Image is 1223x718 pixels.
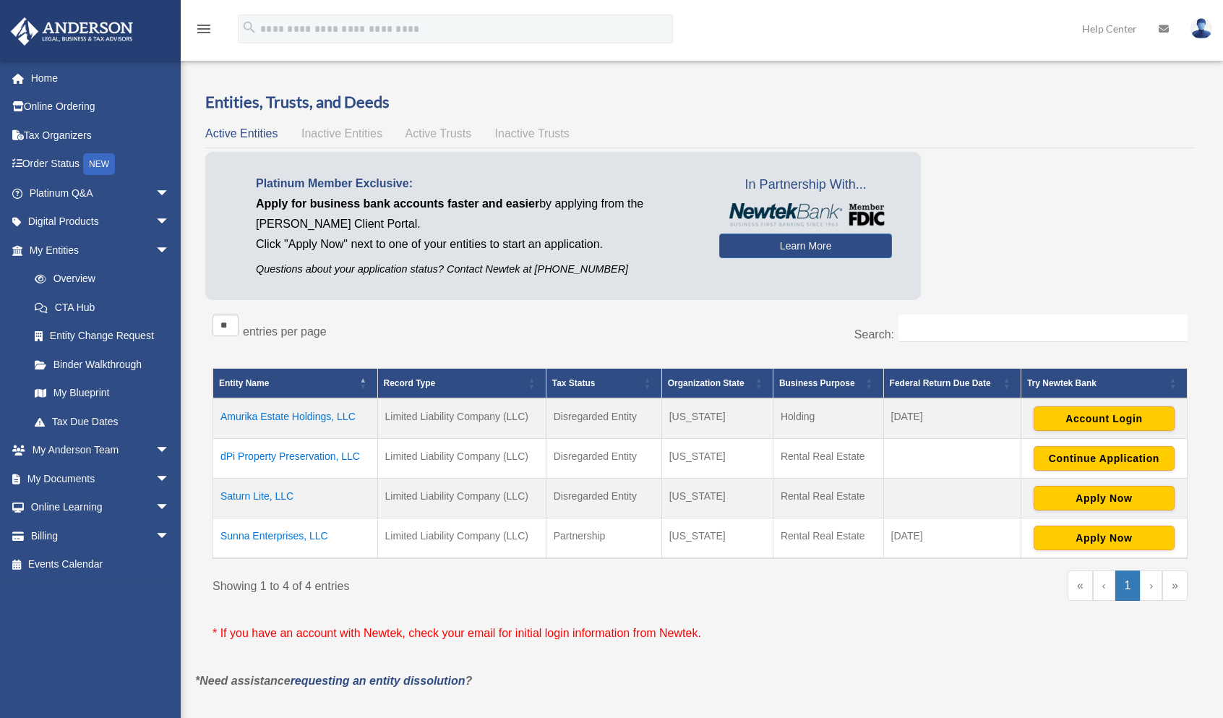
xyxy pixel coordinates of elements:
th: Record Type: Activate to sort [377,368,546,398]
i: search [241,20,257,35]
div: Showing 1 to 4 of 4 entries [213,570,690,597]
span: Organization State [668,378,744,388]
span: Inactive Trusts [495,127,570,140]
div: Try Newtek Bank [1027,375,1165,392]
a: Next [1140,570,1162,601]
td: Disregarded Entity [546,398,661,439]
span: arrow_drop_down [155,208,184,237]
a: 1 [1115,570,1141,601]
span: Federal Return Due Date [890,378,991,388]
h3: Entities, Trusts, and Deeds [205,91,1195,114]
td: [US_STATE] [661,438,773,478]
td: Disregarded Entity [546,438,661,478]
td: Saturn Lite, LLC [213,478,378,518]
span: Active Trusts [405,127,472,140]
th: Entity Name: Activate to invert sorting [213,368,378,398]
td: Sunna Enterprises, LLC [213,518,378,558]
a: requesting an entity dissolution [291,675,465,687]
th: Try Newtek Bank : Activate to sort [1021,368,1187,398]
span: arrow_drop_down [155,493,184,523]
td: Disregarded Entity [546,478,661,518]
span: In Partnership With... [719,174,892,197]
a: Billingarrow_drop_down [10,521,192,550]
td: Rental Real Estate [773,438,883,478]
a: My Anderson Teamarrow_drop_down [10,436,192,465]
a: My Blueprint [20,379,184,408]
td: [US_STATE] [661,398,773,439]
a: Last [1162,570,1188,601]
td: [DATE] [883,518,1021,558]
a: My Documentsarrow_drop_down [10,464,192,493]
td: [US_STATE] [661,478,773,518]
td: Rental Real Estate [773,478,883,518]
a: Order StatusNEW [10,150,192,179]
a: Online Learningarrow_drop_down [10,493,192,522]
td: Holding [773,398,883,439]
p: Questions about your application status? Contact Newtek at [PHONE_NUMBER] [256,260,698,278]
a: Tax Organizers [10,121,192,150]
span: Record Type [384,378,436,388]
a: Platinum Q&Aarrow_drop_down [10,179,192,208]
i: menu [195,20,213,38]
a: CTA Hub [20,293,184,322]
td: Partnership [546,518,661,558]
th: Business Purpose: Activate to sort [773,368,883,398]
a: Overview [20,265,177,294]
th: Organization State: Activate to sort [661,368,773,398]
a: Binder Walkthrough [20,350,184,379]
a: Entity Change Request [20,322,184,351]
img: NewtekBankLogoSM.png [726,203,885,226]
span: arrow_drop_down [155,236,184,265]
a: Tax Due Dates [20,407,184,436]
img: Anderson Advisors Platinum Portal [7,17,137,46]
span: Active Entities [205,127,278,140]
td: [US_STATE] [661,518,773,558]
a: My Entitiesarrow_drop_down [10,236,184,265]
span: arrow_drop_down [155,436,184,466]
a: Events Calendar [10,550,192,579]
div: NEW [83,153,115,175]
td: Amurika Estate Holdings, LLC [213,398,378,439]
button: Account Login [1034,406,1175,431]
span: Tax Status [552,378,596,388]
span: Apply for business bank accounts faster and easier [256,197,539,210]
em: *Need assistance ? [195,675,472,687]
td: Limited Liability Company (LLC) [377,518,546,558]
td: Rental Real Estate [773,518,883,558]
a: menu [195,25,213,38]
button: Continue Application [1034,446,1175,471]
span: Inactive Entities [301,127,382,140]
label: entries per page [243,325,327,338]
span: arrow_drop_down [155,464,184,494]
th: Tax Status: Activate to sort [546,368,661,398]
a: Digital Productsarrow_drop_down [10,208,192,236]
a: First [1068,570,1093,601]
p: * If you have an account with Newtek, check your email for initial login information from Newtek. [213,623,1188,644]
button: Apply Now [1034,526,1175,550]
label: Search: [854,328,894,341]
span: arrow_drop_down [155,179,184,208]
a: Learn More [719,234,892,258]
td: Limited Liability Company (LLC) [377,478,546,518]
span: Entity Name [219,378,269,388]
td: dPi Property Preservation, LLC [213,438,378,478]
td: [DATE] [883,398,1021,439]
p: by applying from the [PERSON_NAME] Client Portal. [256,194,698,234]
a: Home [10,64,192,93]
td: Limited Liability Company (LLC) [377,438,546,478]
p: Platinum Member Exclusive: [256,174,698,194]
p: Click "Apply Now" next to one of your entities to start an application. [256,234,698,255]
span: arrow_drop_down [155,521,184,551]
button: Apply Now [1034,486,1175,510]
a: Previous [1093,570,1115,601]
a: Account Login [1034,411,1175,423]
a: Online Ordering [10,93,192,121]
td: Limited Liability Company (LLC) [377,398,546,439]
th: Federal Return Due Date: Activate to sort [883,368,1021,398]
img: User Pic [1190,18,1212,39]
span: Business Purpose [779,378,855,388]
